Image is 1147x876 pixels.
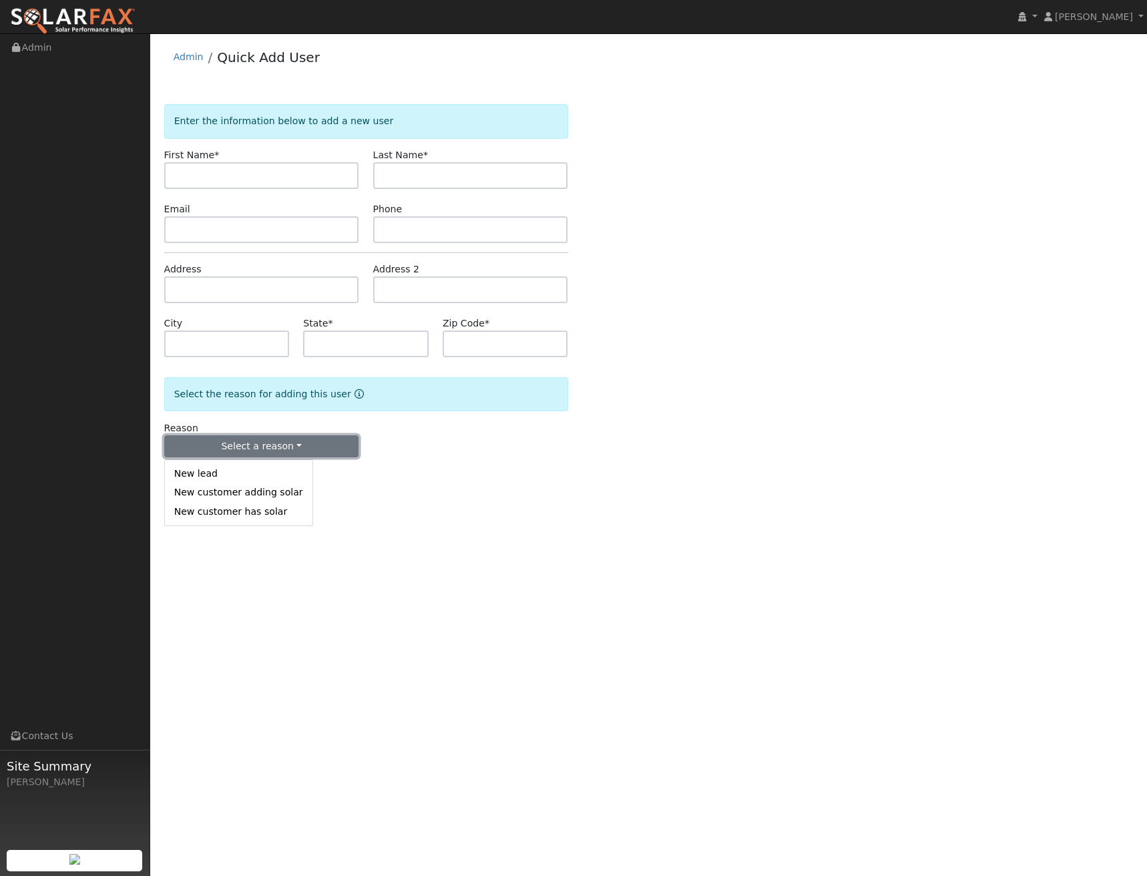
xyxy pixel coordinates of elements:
img: SolarFax [10,7,136,35]
a: New customer adding solar [165,483,312,502]
div: [PERSON_NAME] [7,775,143,789]
a: New customer has solar [165,502,312,521]
label: Last Name [373,148,428,162]
a: Admin [174,51,204,62]
button: Select a reason [164,435,359,458]
label: First Name [164,148,220,162]
a: Quick Add User [217,49,320,65]
label: Reason [164,421,198,435]
a: Reason for new user [351,389,364,399]
a: New lead [165,465,312,483]
label: Address 2 [373,262,420,276]
label: Email [164,202,190,216]
div: Select the reason for adding this user [164,377,568,411]
label: Zip Code [443,316,489,331]
span: [PERSON_NAME] [1055,11,1133,22]
img: retrieve [69,854,80,865]
label: State [303,316,332,331]
div: Enter the information below to add a new user [164,104,568,138]
label: City [164,316,183,331]
span: Required [328,318,332,328]
span: Site Summary [7,757,143,775]
span: Required [423,150,428,160]
label: Phone [373,202,403,216]
span: Required [485,318,489,328]
span: Required [214,150,219,160]
label: Address [164,262,202,276]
